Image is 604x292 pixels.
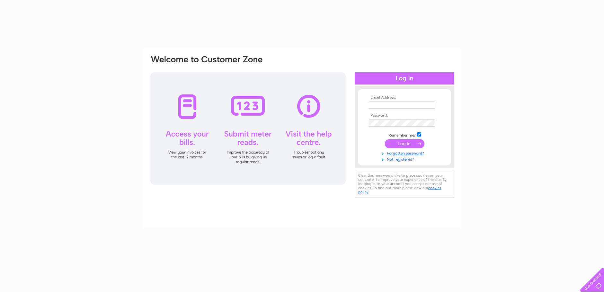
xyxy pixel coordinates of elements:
a: Not registered? [369,156,442,162]
div: Clear Business would like to place cookies on your computer to improve your experience of the sit... [355,170,454,198]
input: Submit [385,139,424,148]
th: Password: [367,113,442,118]
th: Email Address: [367,95,442,100]
a: Forgotten password? [369,150,442,156]
a: cookies policy [358,186,441,194]
td: Remember me? [367,131,442,138]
